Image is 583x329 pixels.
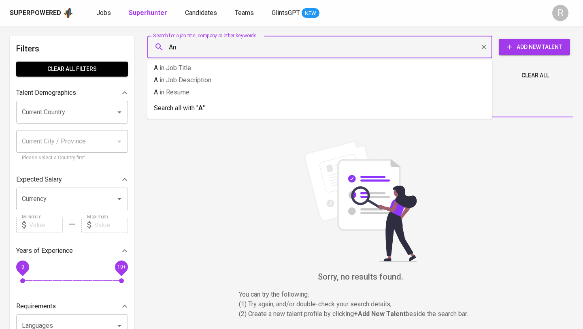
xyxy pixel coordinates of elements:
button: Clear All filters [16,62,128,77]
button: Add New Talent [499,39,570,55]
p: Requirements [16,301,56,311]
button: Clear [478,41,489,53]
div: Requirements [16,298,128,314]
input: Value [94,217,128,233]
p: Talent Demographics [16,88,76,98]
button: Open [114,193,125,205]
div: Years of Experience [16,243,128,259]
div: R [552,5,568,21]
img: file_searching.svg [300,140,421,262]
p: (1) Try again, and/or double-check your search details, [239,299,482,309]
a: Candidates [185,8,219,18]
span: Clear All [521,70,549,81]
span: Candidates [185,9,217,17]
img: app logo [63,7,74,19]
input: Value [29,217,63,233]
p: You can try the following : [239,290,482,299]
span: in Job Description [160,76,211,84]
span: GlintsGPT [272,9,300,17]
p: Years of Experience [16,246,73,256]
span: NEW [302,9,319,17]
span: 10+ [117,264,126,270]
p: A [154,75,486,85]
div: Expected Salary [16,171,128,188]
p: A [154,63,486,73]
span: 0 [21,264,24,270]
div: Superpowered [10,9,61,18]
a: Superpoweredapp logo [10,7,74,19]
a: Teams [235,8,255,18]
b: Superhunter [129,9,167,17]
span: Clear All filters [23,64,121,74]
span: in Job Title [160,64,191,72]
a: GlintsGPT NEW [272,8,319,18]
a: Jobs [96,8,113,18]
h6: Sorry, no results found. [147,270,573,283]
b: A [198,104,203,112]
span: Add New Talent [505,42,564,52]
span: Teams [235,9,254,17]
p: (2) Create a new talent profile by clicking beside the search bar. [239,309,482,319]
b: + Add New Talent [354,310,406,318]
span: in Resume [160,88,189,96]
a: Superhunter [129,8,169,18]
p: Search all with " " [154,103,486,113]
button: Clear All [518,68,552,83]
button: Open [114,107,125,118]
span: Jobs [96,9,111,17]
p: A [154,88,486,97]
p: Please select a Country first [22,154,122,162]
h6: Filters [16,42,128,55]
p: Expected Salary [16,175,62,184]
div: Talent Demographics [16,85,128,101]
